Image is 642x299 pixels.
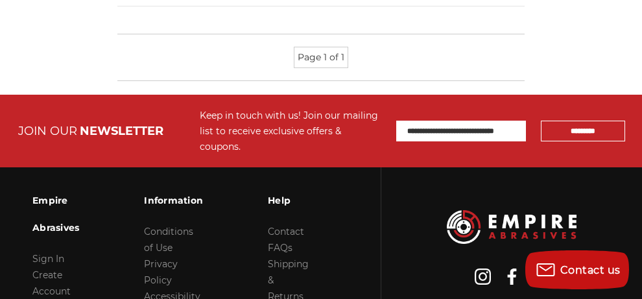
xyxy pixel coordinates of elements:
[525,250,629,289] button: Contact us
[447,210,577,243] img: Empire Abrasives Logo Image
[18,124,77,138] span: JOIN OUR
[144,258,178,286] a: Privacy Policy
[32,253,64,265] a: Sign In
[32,269,71,297] a: Create Account
[268,187,309,214] h3: Help
[200,108,383,154] div: Keep in touch with us! Join our mailing list to receive exclusive offers & coupons.
[560,264,621,276] span: Contact us
[32,187,79,241] h3: Empire Abrasives
[144,226,193,254] a: Conditions of Use
[268,226,304,237] a: Contact
[80,124,163,138] span: NEWSLETTER
[268,242,292,254] a: FAQs
[294,47,348,68] li: Page 1 of 1
[144,187,203,214] h3: Information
